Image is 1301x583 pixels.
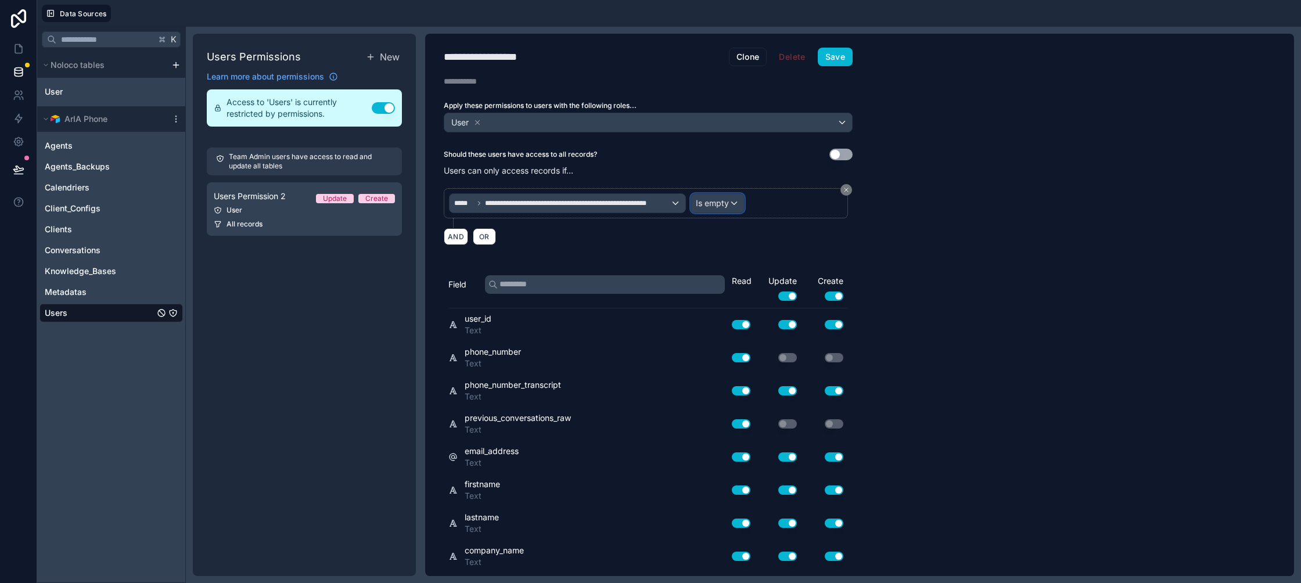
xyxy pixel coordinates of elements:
[365,194,388,203] div: Create
[465,424,571,436] span: Text
[691,193,745,213] button: Is empty
[444,165,853,177] p: Users can only access records if...
[207,49,301,65] h1: Users Permissions
[451,117,469,128] span: User
[465,445,519,457] span: email_address
[465,457,519,469] span: Text
[465,490,500,502] span: Text
[227,96,372,120] span: Access to 'Users' is currently restricted by permissions.
[696,197,729,209] span: Is empty
[214,190,286,202] span: Users Permission 2
[323,194,347,203] div: Update
[229,152,393,171] p: Team Admin users have access to read and update all tables
[207,71,338,82] a: Learn more about permissions
[755,275,802,301] div: Update
[465,391,561,402] span: Text
[465,512,499,523] span: lastname
[444,228,468,245] button: AND
[473,228,496,245] button: OR
[380,50,400,64] span: New
[207,182,402,236] a: Users Permission 2UpdateCreateUserAll records
[364,48,402,66] button: New
[207,71,324,82] span: Learn more about permissions
[465,478,500,490] span: firstname
[465,379,561,391] span: phone_number_transcript
[732,275,755,287] div: Read
[465,358,521,369] span: Text
[465,556,524,568] span: Text
[214,206,395,215] div: User
[477,232,492,241] span: OR
[465,412,571,424] span: previous_conversations_raw
[729,48,767,66] button: Clone
[60,9,107,18] span: Data Sources
[818,48,853,66] button: Save
[170,35,178,44] span: K
[465,325,491,336] span: Text
[465,523,499,535] span: Text
[465,346,521,358] span: phone_number
[444,113,853,132] button: User
[227,219,263,229] span: All records
[42,5,111,22] button: Data Sources
[802,275,848,301] div: Create
[444,150,597,159] label: Should these users have access to all records?
[448,279,466,290] span: Field
[444,101,853,110] label: Apply these permissions to users with the following roles...
[465,313,491,325] span: user_id
[465,545,524,556] span: company_name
